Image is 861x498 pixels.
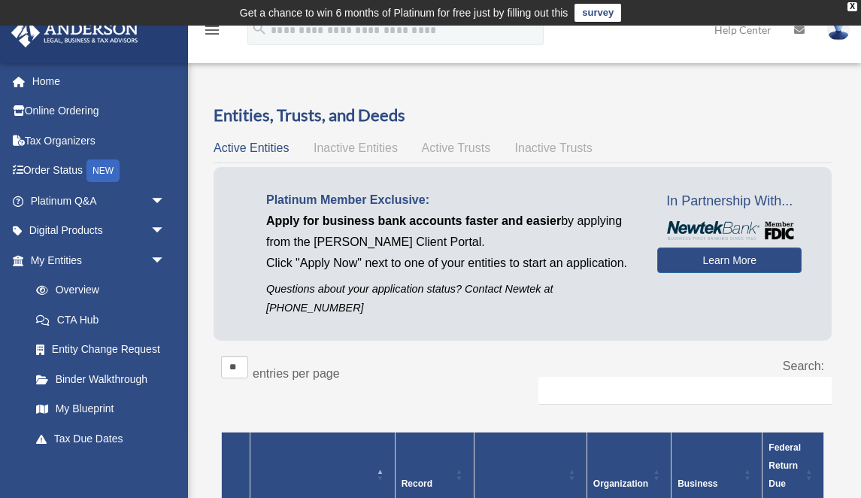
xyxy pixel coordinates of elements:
[266,253,635,274] p: Click "Apply Now" next to one of your entities to start an application.
[21,424,180,454] a: Tax Due Dates
[150,186,180,217] span: arrow_drop_down
[266,190,635,211] p: Platinum Member Exclusive:
[266,280,635,317] p: Questions about your application status? Contact Newtek at [PHONE_NUMBER]
[203,26,221,39] a: menu
[11,216,188,246] a: Digital Productsarrow_drop_down
[21,275,173,305] a: Overview
[11,245,180,275] a: My Entitiesarrow_drop_down
[11,96,188,126] a: Online Ordering
[203,21,221,39] i: menu
[11,66,188,96] a: Home
[657,190,802,214] span: In Partnership With...
[214,104,832,127] h3: Entities, Trusts, and Deeds
[21,305,180,335] a: CTA Hub
[150,245,180,276] span: arrow_drop_down
[11,126,188,156] a: Tax Organizers
[214,141,289,154] span: Active Entities
[7,18,143,47] img: Anderson Advisors Platinum Portal
[266,214,561,227] span: Apply for business bank accounts faster and easier
[86,159,120,182] div: NEW
[240,4,568,22] div: Get a chance to win 6 months of Platinum for free just by filling out this
[515,141,593,154] span: Inactive Trusts
[575,4,621,22] a: survey
[422,141,491,154] span: Active Trusts
[251,20,268,37] i: search
[657,247,802,273] a: Learn More
[665,221,794,240] img: NewtekBankLogoSM.png
[314,141,398,154] span: Inactive Entities
[21,394,180,424] a: My Blueprint
[253,367,340,380] label: entries per page
[150,216,180,247] span: arrow_drop_down
[21,335,180,365] a: Entity Change Request
[11,156,188,187] a: Order StatusNEW
[21,364,180,394] a: Binder Walkthrough
[11,186,188,216] a: Platinum Q&Aarrow_drop_down
[783,360,824,372] label: Search:
[827,19,850,41] img: User Pic
[266,211,635,253] p: by applying from the [PERSON_NAME] Client Portal.
[847,2,857,11] div: close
